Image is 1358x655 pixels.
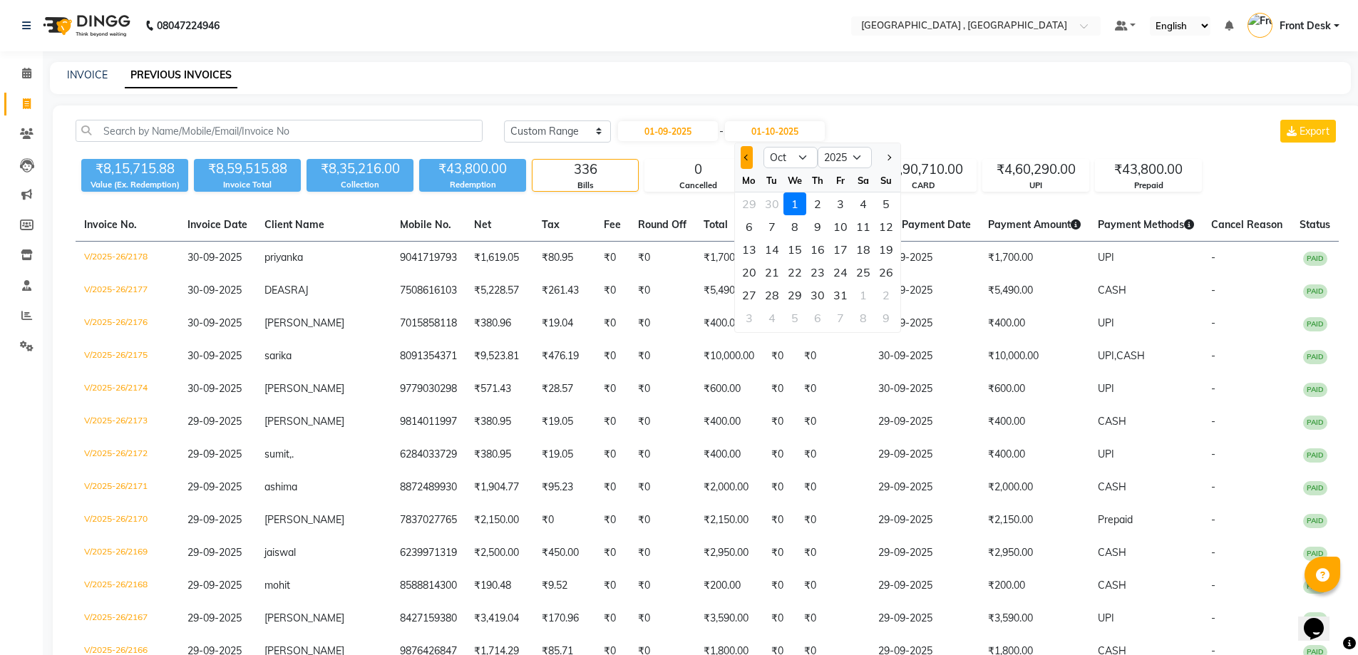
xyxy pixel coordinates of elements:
div: We [783,169,806,192]
td: ₹0 [629,438,695,471]
td: 30-09-2025 [870,274,979,307]
span: Payment Methods [1098,218,1194,231]
div: Tuesday, October 7, 2025 [761,215,783,238]
div: 22 [783,261,806,284]
div: 19 [875,238,897,261]
td: ₹5,228.57 [465,274,533,307]
td: ₹0 [763,471,796,504]
td: 29-09-2025 [870,504,979,537]
td: ₹80.95 [533,242,595,275]
div: 10 [829,215,852,238]
td: ₹9.52 [533,569,595,602]
div: Thursday, November 6, 2025 [806,306,829,329]
span: - [1211,415,1215,428]
span: UPI [1098,448,1114,460]
span: PAID [1303,416,1327,430]
select: Select month [763,147,818,168]
div: 1 [852,284,875,306]
div: Wednesday, October 8, 2025 [783,215,806,238]
a: PREVIOUS INVOICES [125,63,237,88]
td: ₹0 [595,406,629,438]
div: 9 [875,306,897,329]
div: Prepaid [1096,180,1201,192]
td: ₹380.95 [465,438,533,471]
div: ₹4,60,290.00 [983,160,1089,180]
div: Friday, October 3, 2025 [829,192,852,215]
span: Payment Amount [988,218,1081,231]
td: ₹0 [629,406,695,438]
div: Thursday, October 2, 2025 [806,192,829,215]
div: 6 [738,215,761,238]
div: Thursday, October 16, 2025 [806,238,829,261]
td: ₹0 [796,373,870,406]
span: Last Payment Date [878,218,971,231]
td: ₹0 [533,504,595,537]
div: 27 [738,284,761,306]
span: CASH [1116,349,1145,362]
td: ₹0 [595,340,629,373]
span: - [1211,349,1215,362]
div: 20 [738,261,761,284]
div: Wednesday, October 1, 2025 [783,192,806,215]
div: ₹8,15,715.88 [81,159,188,179]
td: ₹0 [629,307,695,340]
td: ₹1,904.77 [465,471,533,504]
span: - [1211,546,1215,559]
span: UPI [1098,251,1114,264]
div: 7 [761,215,783,238]
span: Round Off [638,218,686,231]
td: 7508616103 [391,274,465,307]
td: ₹0 [595,373,629,406]
div: Thursday, October 9, 2025 [806,215,829,238]
div: 7 [829,306,852,329]
span: - [1211,448,1215,460]
td: ₹2,000.00 [695,471,763,504]
td: ₹0 [629,471,695,504]
td: 7015858118 [391,307,465,340]
div: Monday, September 29, 2025 [738,192,761,215]
span: UPI, [1098,349,1116,362]
td: ₹0 [595,537,629,569]
input: Start Date [618,121,718,141]
td: ₹2,950.00 [695,537,763,569]
span: UPI [1098,316,1114,329]
td: V/2025-26/2175 [76,340,179,373]
span: 30-09-2025 [187,284,242,296]
div: Sunday, October 26, 2025 [875,261,897,284]
div: Monday, October 27, 2025 [738,284,761,306]
div: Wednesday, October 29, 2025 [783,284,806,306]
span: PAID [1303,481,1327,495]
td: 29-09-2025 [870,471,979,504]
td: ₹28.57 [533,373,595,406]
div: 29 [738,192,761,215]
div: Tuesday, October 14, 2025 [761,238,783,261]
div: 2 [806,192,829,215]
td: V/2025-26/2168 [76,569,179,602]
span: Cancel Reason [1211,218,1282,231]
div: 30 [806,284,829,306]
span: Fee [604,218,621,231]
td: 8091354371 [391,340,465,373]
td: ₹0 [796,340,870,373]
span: PAID [1303,383,1327,397]
div: 4 [852,192,875,215]
div: 11 [852,215,875,238]
td: ₹380.95 [465,406,533,438]
span: Front Desk [1280,19,1331,33]
td: 9779030298 [391,373,465,406]
span: PAID [1303,448,1327,463]
td: 8872489930 [391,471,465,504]
td: ₹0 [763,406,796,438]
span: Invoice No. [84,218,137,231]
div: Wednesday, October 15, 2025 [783,238,806,261]
div: Su [875,169,897,192]
td: 30-09-2025 [870,242,979,275]
span: Client Name [264,218,324,231]
div: Wednesday, November 5, 2025 [783,306,806,329]
div: Bills [533,180,638,192]
td: ₹2,150.00 [979,504,1089,537]
td: ₹476.19 [533,340,595,373]
span: 30-09-2025 [187,382,242,395]
div: 5 [875,192,897,215]
td: ₹1,619.05 [465,242,533,275]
